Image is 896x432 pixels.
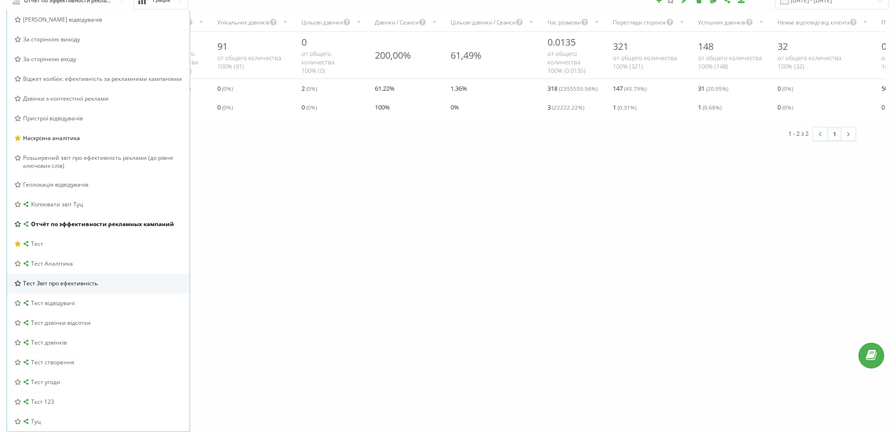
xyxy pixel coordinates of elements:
span: ( 0 %) [306,103,317,111]
span: 318 [547,83,597,94]
i: Звіт доступний у всіх проектах [23,398,30,403]
span: ( 0 %) [222,103,233,111]
span: 147 [613,83,646,94]
span: 0 [301,102,317,113]
span: Копіювати звіт Туц [31,200,83,208]
span: 0.0135 [547,36,576,48]
span: 61.22 % [375,83,395,94]
span: Геолокація відвідувачів [23,181,88,189]
div: Час розмови [547,18,581,26]
i: Звіт доступний у всіх проектах [23,200,30,206]
span: от общего количества 100% ( 0.0135 ) [547,49,586,75]
div: Цільові дзвінки / Сеанси [451,18,515,26]
span: 2 [301,83,317,94]
i: Звіт доступний у всіх проектах [23,417,30,423]
span: Отчёт по эффективности рекламных кампаний [31,220,174,228]
span: 0 [881,40,887,53]
span: ( 20.95 %) [706,85,728,92]
i: Звіт доступний у всіх проектах [23,240,30,245]
a: 1 [827,127,841,141]
div: scrollable content [10,13,886,117]
span: 0 [217,102,233,113]
span: За сторінкою входу [23,55,76,63]
span: Туц [31,417,41,425]
div: 61,49% [451,49,482,62]
span: Тест Аналітика [31,259,73,267]
span: ( 0 %) [782,85,793,92]
span: ( 0.31 %) [618,103,636,111]
div: Перегляди сторінок [613,18,666,26]
span: 31 [698,83,728,94]
span: от общего количества 100% ( 321 ) [613,54,677,71]
span: За сторінкою виходу [23,35,80,43]
span: Дзвінки з контекстної реклами [23,94,109,102]
span: ( 2355555.56 %) [559,85,597,92]
i: Звіт доступний у всіх проектах [23,259,30,265]
span: 32 [777,40,788,53]
span: от общего количества 100% ( 148 ) [698,54,762,71]
span: от общего количества 100% ( 0 ) [301,49,334,75]
span: 91 [217,40,228,53]
span: Тест [31,240,43,248]
span: 321 [613,40,628,53]
span: Розширений звіт про ефективність реклами (до рівня ключових слів) [23,154,182,170]
span: Пристрої відвідувачів [23,114,83,122]
span: Тест угоди [31,378,60,386]
span: 0 [777,102,793,113]
i: Звіт доступний у всіх проектах [23,338,30,344]
span: 3 [547,102,584,113]
i: Звіт доступний у всіх проектах [23,220,30,226]
div: Унікальних дзвінків [217,18,270,26]
i: Звіт доступний у всіх проектах [23,378,30,384]
span: ( 0.68 %) [703,103,722,111]
i: Звіт доступний у всіх проектах [23,319,30,324]
span: от общего количества 100% ( 32 ) [777,54,841,71]
div: Успішних дзвінків [698,18,745,26]
div: 200,00% [375,49,411,62]
span: 1.36 % [451,83,467,94]
span: Тест Звіт про ефективність [23,279,98,287]
span: ( 0 %) [306,85,317,92]
span: ( 45.79 %) [624,85,646,92]
i: Звіт доступний у всіх проектах [23,358,30,364]
span: [PERSON_NAME] відвідувачів [23,16,102,24]
span: Тест створення [31,358,74,366]
span: 1 [698,102,722,113]
span: 1 [613,102,636,113]
span: от общего количества 100% ( 91 ) [217,54,281,71]
span: 148 [698,40,714,53]
span: Тест дзвінки відсотки [31,319,91,327]
span: Віджет колбек: ефективність за рекламними кампаніями [23,75,182,83]
span: 100 % [375,102,390,113]
i: Звіт доступний у всіх проектах [23,299,30,305]
div: Дзвінки / Сеанси [375,18,419,26]
span: 0 [301,36,307,48]
span: Наскрізна аналітика [23,134,80,142]
span: ( 22222.22 %) [552,103,584,111]
div: 1 - 2 з 2 [788,129,809,138]
div: Цільові дзвінки [301,18,343,26]
span: Ткст 123 [31,398,54,406]
span: 0 % [451,102,459,113]
div: Немає відповіді від клієнта [777,18,849,26]
span: ( 0 %) [222,85,233,92]
span: 0 [777,83,793,94]
span: Тест дзвінків [31,338,67,346]
span: 0 [217,83,233,94]
span: Тест відвідувачі [31,299,75,307]
span: ( 0 %) [782,103,793,111]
